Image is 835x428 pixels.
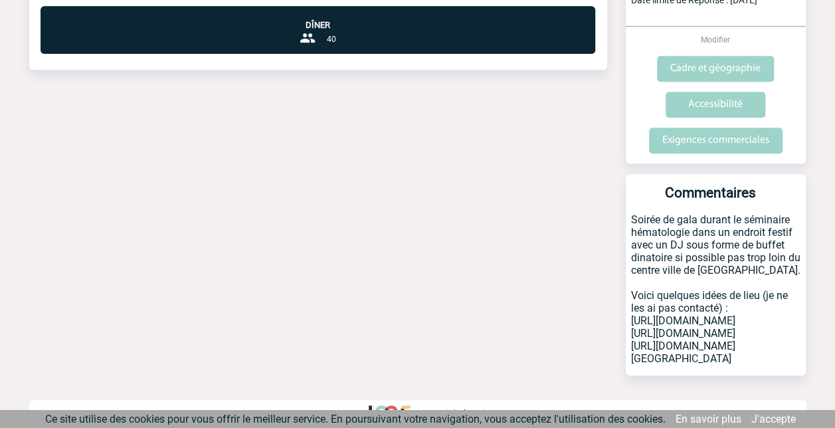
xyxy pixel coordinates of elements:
[649,128,783,154] input: Exigences commerciales
[751,413,796,425] a: J'accepte
[631,185,790,213] h3: Commentaires
[369,405,410,421] img: http://www.idealmeetingsevents.fr/
[300,30,316,46] img: group-24-px-b.png
[676,413,741,425] a: En savoir plus
[666,92,765,118] input: Accessibilité
[45,413,666,425] span: Ce site utilise des cookies pour vous offrir le meilleur service. En poursuivant votre navigation...
[41,6,595,30] p: Dîner
[326,35,335,44] span: 40
[626,213,806,375] p: Soirée de gala durant le séminaire hématologie dans un endroit festif avec un DJ sous forme de bu...
[322,408,339,419] p: FAQ
[440,408,513,419] p: Digital Assistance
[657,56,774,82] input: Cadre et géographie
[322,406,369,419] a: FAQ
[701,35,730,45] span: Modifier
